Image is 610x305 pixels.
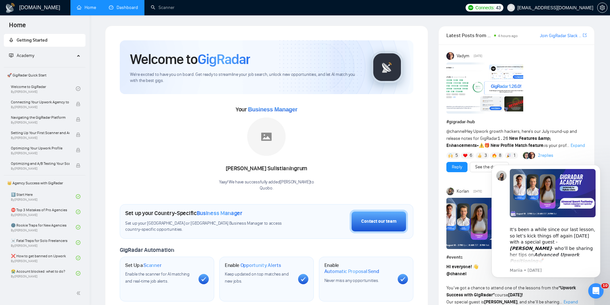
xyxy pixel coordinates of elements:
[5,3,15,13] img: logo
[457,52,469,60] span: Vadym
[324,262,393,275] h1: Enable
[597,5,607,10] a: setting
[588,283,604,299] iframe: Intercom live chat
[324,268,379,275] span: Automatic Proposal Send
[475,164,503,171] a: See the details
[120,246,174,253] span: GigRadar Automation
[11,205,76,219] a: ⛔ Top 3 Mistakes of Pro AgenciesBy[PERSON_NAME]
[76,240,80,245] span: check-circle
[76,210,80,214] span: check-circle
[538,152,553,159] a: 2replies
[76,271,80,276] span: check-circle
[125,262,161,269] h1: Set Up a
[76,194,80,199] span: check-circle
[143,262,161,269] span: Scanner
[446,129,465,134] span: @channel
[446,31,492,39] span: Latest Posts from the GigRadar Community
[109,5,138,10] a: dashboardDashboard
[457,188,469,195] span: Korlan
[473,264,478,269] span: 👋
[11,130,69,136] span: Setting Up Your First Scanner and Auto-Bidder
[479,143,484,148] span: ⚠️
[76,117,80,122] span: lock
[11,105,69,109] span: By [PERSON_NAME]
[197,210,242,217] span: Business Manager
[11,251,76,265] a: ❌ How to get banned on UpworkBy[PERSON_NAME]
[452,164,462,171] a: Reply
[11,136,69,140] span: By [PERSON_NAME]
[583,33,587,38] span: export
[76,256,80,260] span: check-circle
[498,34,518,38] span: 4 hours ago
[564,299,578,305] span: Expand
[446,162,468,172] button: Reply
[470,162,509,172] button: See the details
[468,5,473,10] img: upwork-logo.png
[248,106,297,113] span: Business Manager
[446,188,454,195] img: Korlan
[11,266,76,280] a: 😭 Account blocked: what to do?By[PERSON_NAME]
[219,179,314,191] div: Yaay! We have successfully added [PERSON_NAME] to
[76,225,80,229] span: check-circle
[11,220,76,234] a: 🌚 Rookie Traps for New AgenciesBy[PERSON_NAME]
[151,5,175,10] a: searchScanner
[17,37,47,43] span: Getting Started
[446,129,577,148] span: Hey Upwork growth hackers, here's our July round-up and release notes for GigRadar • is your prof...
[484,152,487,159] span: 3
[540,32,582,39] a: Join GigRadar Slack Community
[76,163,80,168] span: lock
[482,155,610,288] iframe: Intercom notifications message
[446,264,576,305] span: You’ve got a chance to attend one of the lessons from the course Our special guest is , and she’l...
[571,143,585,148] span: Expand
[125,221,295,233] span: Set up your [GEOGRAPHIC_DATA] or [GEOGRAPHIC_DATA] Business Manager to access country-specific op...
[76,102,80,106] span: lock
[125,210,242,217] h1: Set up your Country-Specific
[17,53,34,58] span: Academy
[76,132,80,137] span: lock
[484,299,517,305] strong: [PERSON_NAME]
[446,52,454,60] img: Vadym
[446,118,587,125] h1: # gigradar-hub
[9,38,13,42] span: rocket
[76,86,80,91] span: check-circle
[509,5,513,10] span: user
[4,20,31,34] span: Home
[361,218,396,225] div: Contact our team
[11,145,69,151] span: Optimizing Your Upwork Profile
[11,160,69,167] span: Optimizing and A/B Testing Your Scanner for Better Results
[76,290,83,296] span: double-left
[4,177,85,189] span: 👑 Agency Success with GigRadar
[507,153,511,158] img: 🎉
[583,32,587,38] a: export
[11,189,76,204] a: 1️⃣ Start HereBy[PERSON_NAME]
[11,167,69,171] span: By [PERSON_NAME]
[492,153,497,158] img: 🔥
[125,271,190,284] span: Enable the scanner for AI matching and real-time job alerts.
[474,53,482,59] span: [DATE]
[4,69,85,82] span: 🚀 GigRadar Quick Start
[446,264,472,269] strong: Hi everyone!
[484,143,490,148] span: 🎁
[491,143,545,148] strong: New Profile Match feature:
[11,151,69,155] span: By [PERSON_NAME]
[11,99,69,105] span: Connecting Your Upwork Agency to GigRadar
[448,153,453,158] img: 🙌
[371,51,403,83] img: gigradar-logo.png
[455,152,458,159] span: 5
[463,153,468,158] img: ❤️
[219,185,314,191] p: Quobo .
[9,53,34,58] span: Academy
[11,121,69,124] span: By [PERSON_NAME]
[236,106,297,113] span: Your
[508,292,523,298] strong: [DATE]!
[601,283,609,288] span: 10
[324,278,379,283] span: Never miss any opportunities.
[9,53,13,58] span: fund-projection-screen
[225,271,289,284] span: Keep updated on top matches and new jobs.
[240,262,281,269] span: Opportunity Alerts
